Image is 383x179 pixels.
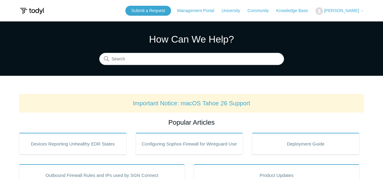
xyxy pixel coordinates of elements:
a: Management Portal [177,8,220,14]
h1: How Can We Help? [99,32,284,46]
a: Knowledge Base [276,8,314,14]
a: Important Notice: macOS Tahoe 26 Support [133,100,250,107]
input: Search [99,53,284,65]
a: Devices Reporting Unhealthy EDR States [19,133,127,155]
a: Community [247,8,275,14]
img: Todyl Support Center Help Center home page [19,5,45,17]
a: University [222,8,246,14]
h2: Popular Articles [19,117,364,127]
a: Submit a Request [125,6,171,16]
span: [PERSON_NAME] [324,8,359,13]
a: Deployment Guide [252,133,359,155]
a: Configuring Sophos Firewall for Wireguard Use [136,133,243,155]
button: [PERSON_NAME] [315,7,364,15]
